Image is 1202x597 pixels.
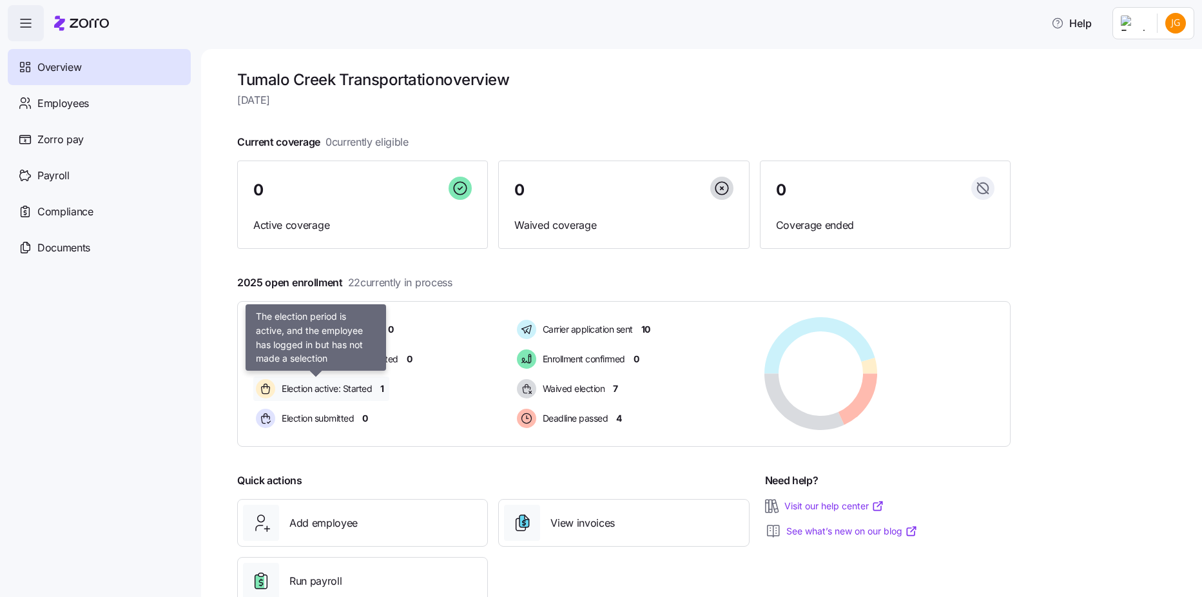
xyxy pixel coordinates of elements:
[1121,15,1147,31] img: Employer logo
[407,353,412,366] span: 0
[278,353,398,366] span: Election active: Hasn't started
[613,382,618,395] span: 7
[550,515,615,531] span: View invoices
[776,217,994,233] span: Coverage ended
[348,275,452,291] span: 22 currently in process
[289,573,342,589] span: Run payroll
[641,323,650,336] span: 10
[37,59,81,75] span: Overview
[8,157,191,193] a: Payroll
[8,85,191,121] a: Employees
[8,230,191,266] a: Documents
[8,49,191,85] a: Overview
[786,525,918,538] a: See what’s new on our blog
[362,412,368,425] span: 0
[514,217,733,233] span: Waived coverage
[616,412,622,425] span: 4
[237,134,409,150] span: Current coverage
[776,182,786,198] span: 0
[765,473,819,489] span: Need help?
[253,217,472,233] span: Active coverage
[37,240,90,256] span: Documents
[37,95,89,112] span: Employees
[37,204,93,220] span: Compliance
[37,132,84,148] span: Zorro pay
[784,500,884,513] a: Visit our help center
[539,353,625,366] span: Enrollment confirmed
[388,323,394,336] span: 0
[539,382,605,395] span: Waived election
[1165,13,1186,34] img: be28eee7940ff7541a673135d606113e
[237,70,1011,90] h1: Tumalo Creek Transportation overview
[37,168,70,184] span: Payroll
[278,412,354,425] span: Election submitted
[634,353,639,366] span: 0
[253,182,264,198] span: 0
[278,382,372,395] span: Election active: Started
[539,323,633,336] span: Carrier application sent
[380,382,384,395] span: 1
[539,412,608,425] span: Deadline passed
[325,134,409,150] span: 0 currently eligible
[289,515,358,531] span: Add employee
[1051,15,1092,31] span: Help
[237,275,452,291] span: 2025 open enrollment
[8,121,191,157] a: Zorro pay
[8,193,191,230] a: Compliance
[278,323,380,336] span: Pending election window
[1041,10,1102,36] button: Help
[237,92,1011,108] span: [DATE]
[514,182,525,198] span: 0
[237,473,302,489] span: Quick actions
